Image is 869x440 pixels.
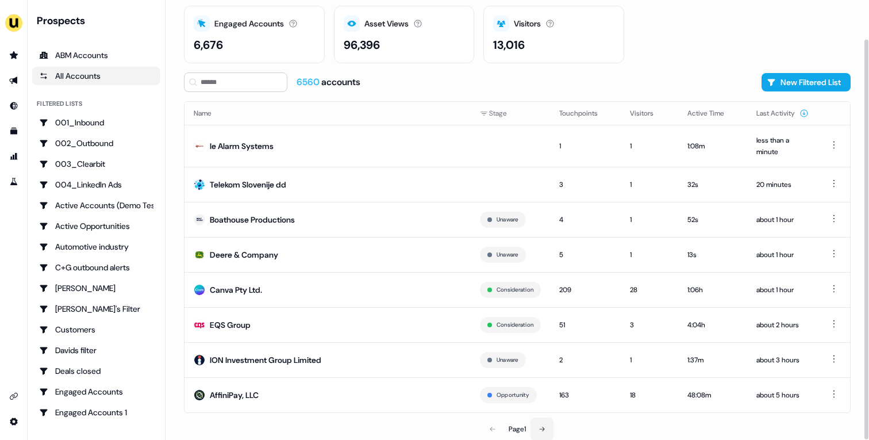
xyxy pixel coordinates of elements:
[39,49,153,61] div: ABM Accounts
[756,214,809,225] div: about 1 hour
[32,113,160,132] a: Go to 001_Inbound
[559,249,612,261] div: 5
[39,220,153,232] div: Active Opportunities
[559,284,612,296] div: 209
[630,389,669,401] div: 18
[32,279,160,297] a: Go to Charlotte Stone
[756,249,809,261] div: about 1 hour
[559,214,612,225] div: 4
[39,345,153,356] div: Davids filter
[5,387,23,405] a: Go to integrations
[559,354,612,366] div: 2
[39,158,153,170] div: 003_Clearbit
[37,14,160,28] div: Prospects
[32,341,160,359] a: Go to Davids filter
[687,319,738,331] div: 4:04h
[32,382,160,401] a: Go to Engaged Accounts
[756,319,809,331] div: about 2 hours
[630,284,669,296] div: 28
[39,241,153,252] div: Automotive industry
[687,179,738,190] div: 32s
[210,214,295,225] div: Boathouse Productions
[39,137,153,149] div: 002_Outbound
[39,200,153,211] div: Active Accounts (Demo Test)
[37,99,82,109] div: Filtered lists
[5,173,23,191] a: Go to experiments
[5,147,23,166] a: Go to attribution
[39,365,153,377] div: Deals closed
[210,249,278,261] div: Deere & Company
[497,355,518,365] button: Unaware
[630,319,669,331] div: 3
[39,407,153,418] div: Engaged Accounts 1
[184,102,471,125] th: Name
[210,389,259,401] div: AffiniPay, LLC
[39,303,153,315] div: [PERSON_NAME]'s Filter
[756,284,809,296] div: about 1 hour
[194,36,223,53] div: 6,676
[509,423,526,435] div: Page 1
[32,320,160,339] a: Go to Customers
[210,319,251,331] div: EQS Group
[32,362,160,380] a: Go to Deals closed
[32,300,160,318] a: Go to Charlotte's Filter
[32,217,160,235] a: Go to Active Opportunities
[32,155,160,173] a: Go to 003_Clearbit
[559,179,612,190] div: 3
[39,262,153,273] div: C+G outbound alerts
[39,117,153,128] div: 001_Inbound
[297,76,360,89] div: accounts
[32,238,160,256] a: Go to Automotive industry
[630,214,669,225] div: 1
[687,354,738,366] div: 1:37m
[497,390,529,400] button: Opportunity
[630,249,669,261] div: 1
[687,140,738,152] div: 1:08m
[39,386,153,397] div: Engaged Accounts
[364,18,409,30] div: Asset Views
[32,175,160,194] a: Go to 004_LinkedIn Ads
[756,354,809,366] div: about 3 hours
[210,179,286,190] div: Telekom Slovenije dd
[756,389,809,401] div: about 5 hours
[5,46,23,64] a: Go to prospects
[39,282,153,294] div: [PERSON_NAME]
[5,412,23,431] a: Go to integrations
[344,36,380,53] div: 96,396
[687,103,738,124] button: Active Time
[687,249,738,261] div: 13s
[32,46,160,64] a: ABM Accounts
[210,354,321,366] div: ION Investment Group Limited
[497,320,533,330] button: Consideration
[297,76,321,88] span: 6560
[756,179,809,190] div: 20 minutes
[32,196,160,215] a: Go to Active Accounts (Demo Test)
[210,140,274,152] div: Ie Alarm Systems
[5,97,23,115] a: Go to Inbound
[497,250,518,260] button: Unaware
[630,354,669,366] div: 1
[32,67,160,85] a: All accounts
[5,122,23,140] a: Go to templates
[493,36,525,53] div: 13,016
[559,140,612,152] div: 1
[39,324,153,335] div: Customers
[497,285,533,295] button: Consideration
[32,403,160,422] a: Go to Engaged Accounts 1
[559,319,612,331] div: 51
[687,389,738,401] div: 48:08m
[756,103,809,124] button: Last Activity
[687,284,738,296] div: 1:06h
[480,108,541,119] div: Stage
[687,214,738,225] div: 52s
[762,73,851,91] button: New Filtered List
[559,389,612,401] div: 163
[39,179,153,190] div: 004_LinkedIn Ads
[630,140,669,152] div: 1
[32,258,160,277] a: Go to C+G outbound alerts
[630,179,669,190] div: 1
[210,284,262,296] div: Canva Pty Ltd.
[630,103,667,124] button: Visitors
[5,71,23,90] a: Go to outbound experience
[39,70,153,82] div: All Accounts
